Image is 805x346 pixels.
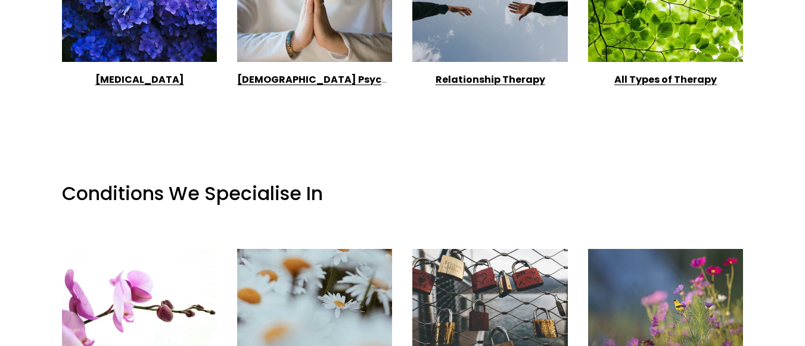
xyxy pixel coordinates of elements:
a: [DEMOGRAPHIC_DATA] Psychology [237,73,417,86]
a: All Types of Therapy [614,73,717,86]
a: Relationship Therapy [436,73,545,86]
a: [MEDICAL_DATA] [95,73,184,86]
h1: Conditions We Specialise In [62,159,743,229]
